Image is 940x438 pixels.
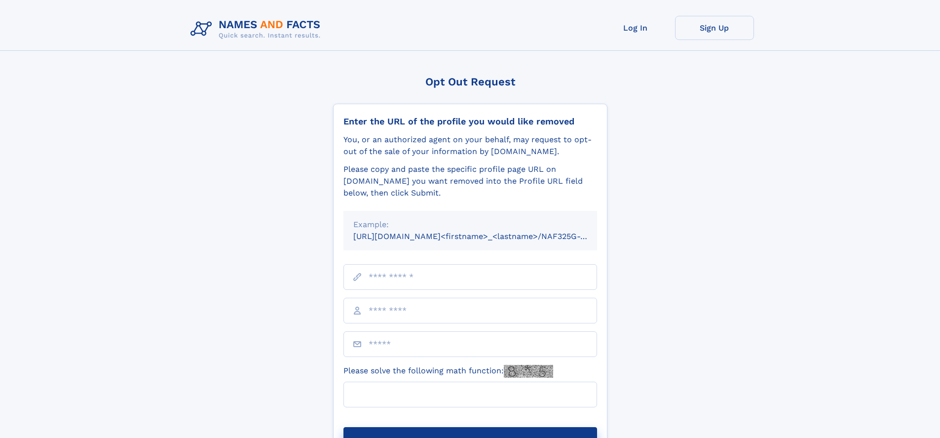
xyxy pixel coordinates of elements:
[596,16,675,40] a: Log In
[675,16,754,40] a: Sign Up
[187,16,329,42] img: Logo Names and Facts
[353,219,587,231] div: Example:
[343,134,597,158] div: You, or an authorized agent on your behalf, may request to opt-out of the sale of your informatio...
[343,116,597,127] div: Enter the URL of the profile you would like removed
[343,163,597,199] div: Please copy and paste the specific profile page URL on [DOMAIN_NAME] you want removed into the Pr...
[333,76,607,88] div: Opt Out Request
[343,365,553,378] label: Please solve the following math function:
[353,232,616,241] small: [URL][DOMAIN_NAME]<firstname>_<lastname>/NAF325G-xxxxxxxx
